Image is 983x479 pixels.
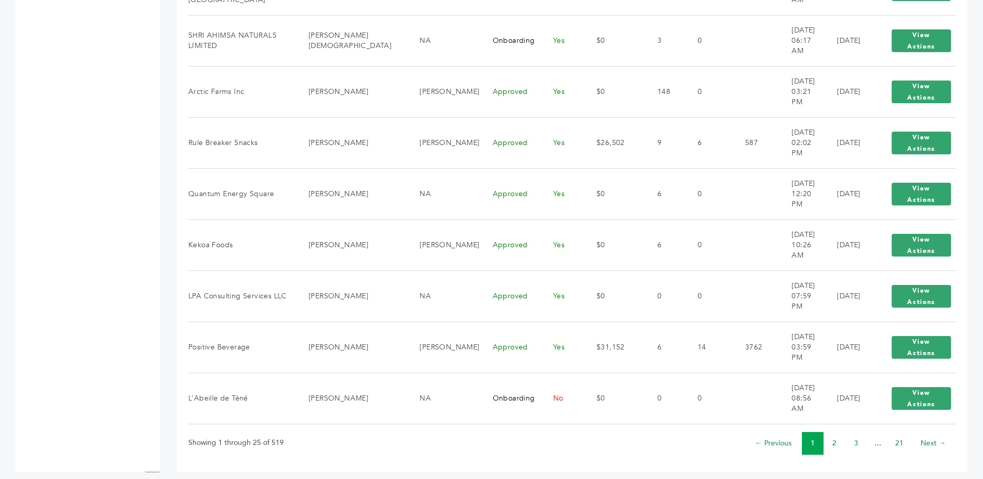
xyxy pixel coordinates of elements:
[832,438,836,448] a: 2
[867,432,889,455] li: …
[188,322,296,373] td: Positive Beverage
[644,373,685,424] td: 0
[584,15,644,66] td: $0
[407,322,479,373] td: [PERSON_NAME]
[480,270,540,322] td: Approved
[540,15,584,66] td: Yes
[188,270,296,322] td: LPA Consulting Services LLC
[644,66,685,117] td: 148
[407,66,479,117] td: [PERSON_NAME]
[811,438,815,448] a: 1
[644,322,685,373] td: 6
[644,15,685,66] td: 3
[892,285,951,308] button: View Actions
[779,168,824,219] td: [DATE] 12:20 PM
[824,373,874,424] td: [DATE]
[779,66,824,117] td: [DATE] 03:21 PM
[296,117,407,168] td: [PERSON_NAME]
[480,168,540,219] td: Approved
[188,437,284,449] p: Showing 1 through 25 of 519
[407,373,479,424] td: NA
[296,270,407,322] td: [PERSON_NAME]
[779,219,824,270] td: [DATE] 10:26 AM
[584,168,644,219] td: $0
[892,183,951,205] button: View Actions
[407,270,479,322] td: NA
[685,219,732,270] td: 0
[480,219,540,270] td: Approved
[685,66,732,117] td: 0
[854,438,858,448] a: 3
[779,322,824,373] td: [DATE] 03:59 PM
[892,132,951,154] button: View Actions
[540,219,584,270] td: Yes
[779,15,824,66] td: [DATE] 06:17 AM
[540,117,584,168] td: Yes
[540,168,584,219] td: Yes
[644,117,685,168] td: 9
[685,168,732,219] td: 0
[296,322,407,373] td: [PERSON_NAME]
[685,117,732,168] td: 6
[824,66,874,117] td: [DATE]
[732,322,779,373] td: 3762
[644,219,685,270] td: 6
[584,322,644,373] td: $31,152
[685,15,732,66] td: 0
[921,438,946,448] a: Next →
[584,219,644,270] td: $0
[779,270,824,322] td: [DATE] 07:59 PM
[407,117,479,168] td: [PERSON_NAME]
[188,168,296,219] td: Quantum Energy Square
[584,270,644,322] td: $0
[540,270,584,322] td: Yes
[895,438,904,448] a: 21
[824,168,874,219] td: [DATE]
[824,219,874,270] td: [DATE]
[480,66,540,117] td: Approved
[892,387,951,410] button: View Actions
[480,117,540,168] td: Approved
[480,15,540,66] td: Onboarding
[480,322,540,373] td: Approved
[540,373,584,424] td: No
[188,219,296,270] td: Kekoa Foods
[480,373,540,424] td: Onboarding
[407,168,479,219] td: NA
[824,270,874,322] td: [DATE]
[296,168,407,219] td: [PERSON_NAME]
[296,219,407,270] td: [PERSON_NAME]
[296,373,407,424] td: [PERSON_NAME]
[892,336,951,359] button: View Actions
[296,66,407,117] td: [PERSON_NAME]
[892,29,951,52] button: View Actions
[755,438,792,448] a: ← Previous
[644,270,685,322] td: 0
[188,373,296,424] td: L’Abeille de Téné
[188,66,296,117] td: Arctic Farms Inc
[824,322,874,373] td: [DATE]
[296,15,407,66] td: [PERSON_NAME][DEMOGRAPHIC_DATA]
[732,117,779,168] td: 587
[644,168,685,219] td: 6
[584,117,644,168] td: $26,502
[407,219,479,270] td: [PERSON_NAME]
[779,373,824,424] td: [DATE] 08:56 AM
[188,15,296,66] td: SHRI AHIMSA NATURALS LIMITED
[540,66,584,117] td: Yes
[685,373,732,424] td: 0
[584,373,644,424] td: $0
[892,81,951,103] button: View Actions
[685,322,732,373] td: 14
[407,15,479,66] td: NA
[188,117,296,168] td: Rule Breaker Snacks
[824,117,874,168] td: [DATE]
[540,322,584,373] td: Yes
[685,270,732,322] td: 0
[779,117,824,168] td: [DATE] 02:02 PM
[584,66,644,117] td: $0
[892,234,951,257] button: View Actions
[824,15,874,66] td: [DATE]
